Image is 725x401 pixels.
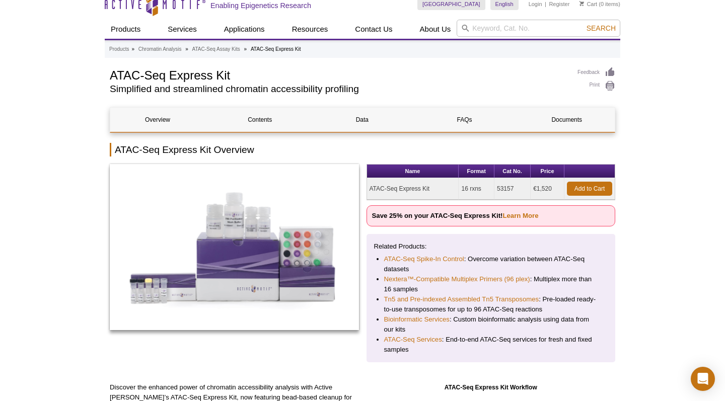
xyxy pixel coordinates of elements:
[384,274,530,284] a: Nextera™-Compatible Multiplex Primers (96 plex)
[587,24,616,32] span: Search
[384,254,464,264] a: ATAC-Seq Spike-In Control
[212,108,307,132] a: Contents
[367,165,459,178] th: Name
[244,46,247,52] li: »
[349,20,398,39] a: Contact Us
[384,335,442,345] a: ATAC-Seq Services
[494,165,531,178] th: Cat No.
[579,1,597,8] a: Cart
[218,20,271,39] a: Applications
[384,335,598,355] li: : End-to-end ATAC-Seq services for fresh and fixed samples
[315,108,409,132] a: Data
[531,178,564,200] td: €1,520
[520,108,614,132] a: Documents
[384,254,598,274] li: : Overcome variation between ATAC-Seq datasets
[131,46,134,52] li: »
[384,294,598,314] li: : Pre-loaded ready-to-use transposomes for up to 96 ATAC-Seq reactions
[105,20,147,39] a: Products
[531,165,564,178] th: Price
[579,1,584,6] img: Your Cart
[567,182,612,196] a: Add to Cart
[192,45,240,54] a: ATAC-Seq Assay Kits
[417,108,512,132] a: FAQs
[459,165,494,178] th: Format
[384,274,598,294] li: : Multiplex more than 16 samples
[457,20,620,37] input: Keyword, Cat. No.
[374,242,608,252] p: Related Products:
[691,367,715,391] div: Open Intercom Messenger
[251,46,301,52] li: ATAC-Seq Express Kit
[384,294,539,304] a: Tn5 and Pre-indexed Assembled Tn5 Transposomes
[367,178,459,200] td: ATAC-Seq Express Kit
[162,20,203,39] a: Services
[372,212,539,219] strong: Save 25% on your ATAC-Seq Express Kit!
[110,85,567,94] h2: Simplified and streamlined chromatin accessibility profiling
[109,45,129,54] a: Products
[110,108,205,132] a: Overview
[138,45,182,54] a: Chromatin Analysis
[384,314,598,335] li: : Custom bioinformatic analysis using data from our kits
[110,164,359,330] img: ATAC-Seq Express Kit
[459,178,494,200] td: 16 rxns
[210,1,311,10] h2: Enabling Epigenetics Research
[445,384,537,391] strong: ATAC-Seq Express Kit Workflow
[286,20,334,39] a: Resources
[110,143,615,156] h2: ATAC-Seq Express Kit Overview
[577,67,615,78] a: Feedback
[577,81,615,92] a: Print
[549,1,569,8] a: Register
[384,314,450,325] a: Bioinformatic Services
[584,24,619,33] button: Search
[502,212,538,219] a: Learn More
[529,1,542,8] a: Login
[110,67,567,82] h1: ATAC-Seq Express Kit
[414,20,457,39] a: About Us
[185,46,188,52] li: »
[494,178,531,200] td: 53157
